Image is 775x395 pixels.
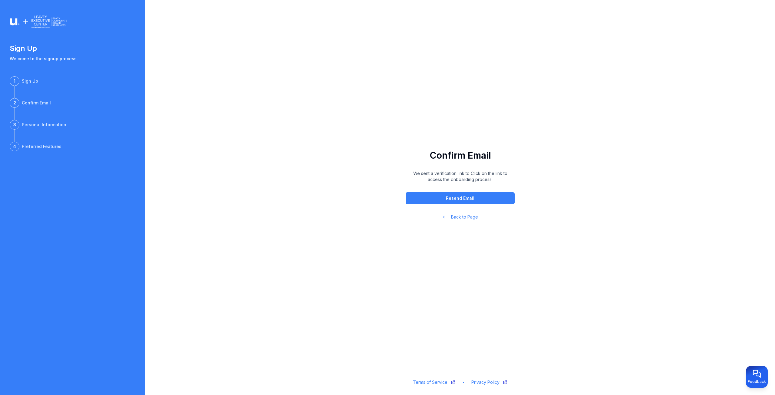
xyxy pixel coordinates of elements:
h1: Sign Up [10,44,136,53]
div: 3 [10,120,19,130]
button: Provide feedback [746,366,768,388]
div: 2 [10,98,19,108]
a: Back to Page [443,214,478,220]
div: 4 [10,142,19,151]
span: Feedback [748,379,766,384]
button: Resend Email [406,192,515,204]
a: Terms of Service [413,379,456,385]
a: Privacy Policy [471,379,508,385]
div: Preferred Features [22,143,61,150]
img: Logo [10,15,67,29]
span: Back to Page [451,214,478,220]
div: 1 [10,76,19,86]
div: Confirm Email [22,100,51,106]
p: Welcome to the signup process. [10,56,136,62]
div: Personal Information [22,122,66,128]
h1: Confirm Email [430,150,491,161]
p: We sent a verification link to Click on the link to access the onboarding process. [406,170,515,183]
div: Sign Up [22,78,38,84]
